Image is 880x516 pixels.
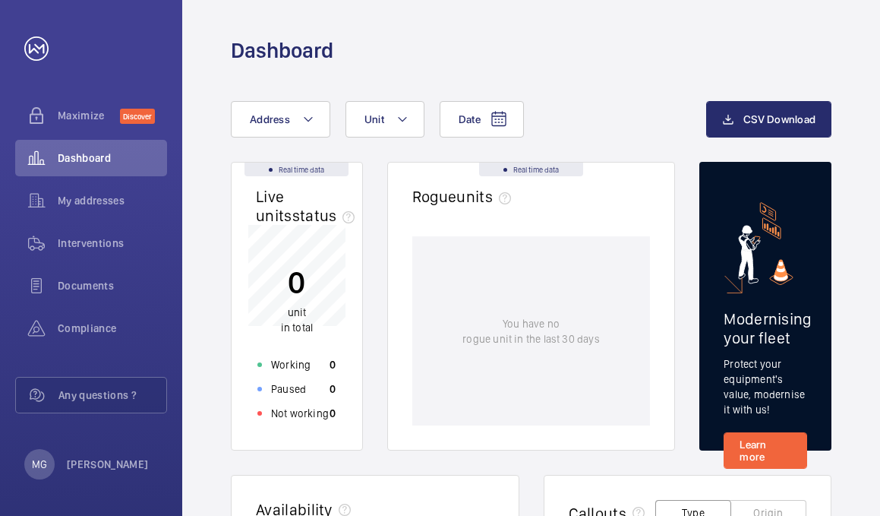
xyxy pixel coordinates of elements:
[250,113,290,125] span: Address
[345,101,424,138] button: Unit
[58,278,167,293] span: Documents
[724,309,807,347] h2: Modernising your fleet
[58,150,167,166] span: Dashboard
[330,357,336,372] p: 0
[271,381,306,397] p: Paused
[271,357,311,372] p: Working
[479,163,583,176] div: Real time data
[330,381,336,397] p: 0
[58,388,166,403] span: Any questions ?
[724,356,807,417] p: Protect your equipment's value, modernise it with us!
[724,432,807,469] a: Learn more
[58,193,167,208] span: My addresses
[706,101,831,138] button: CSV Download
[244,163,349,176] div: Real time data
[364,113,384,125] span: Unit
[462,316,599,347] p: You have no rogue unit in the last 30 days
[58,108,120,123] span: Maximize
[67,457,149,472] p: [PERSON_NAME]
[743,113,815,125] span: CSV Download
[412,187,517,206] h2: Rogue
[58,236,167,251] span: Interventions
[281,305,313,335] p: in total
[459,113,481,125] span: Date
[231,101,330,138] button: Address
[440,101,524,138] button: Date
[288,306,307,318] span: unit
[281,263,313,301] p: 0
[292,206,361,225] span: status
[456,187,517,206] span: units
[58,321,167,336] span: Compliance
[120,109,155,124] span: Discover
[32,457,47,472] p: MG
[738,202,793,285] img: marketing-card.svg
[330,406,336,421] p: 0
[271,406,329,421] p: Not working
[256,187,361,225] h2: Live units
[231,36,333,65] h1: Dashboard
